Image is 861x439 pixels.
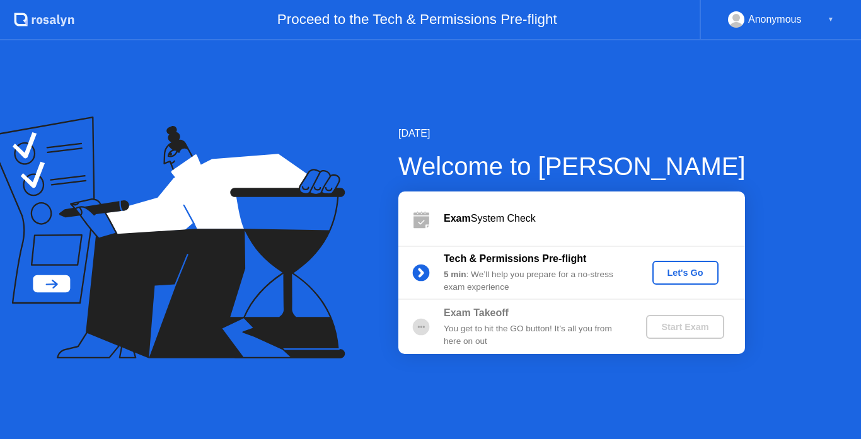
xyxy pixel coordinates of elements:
[398,126,746,141] div: [DATE]
[828,11,834,28] div: ▼
[444,270,466,279] b: 5 min
[657,268,714,278] div: Let's Go
[444,213,471,224] b: Exam
[444,268,625,294] div: : We’ll help you prepare for a no-stress exam experience
[646,315,724,339] button: Start Exam
[652,261,719,285] button: Let's Go
[748,11,802,28] div: Anonymous
[398,147,746,185] div: Welcome to [PERSON_NAME]
[444,211,745,226] div: System Check
[444,307,509,318] b: Exam Takeoff
[651,322,719,332] div: Start Exam
[444,253,586,264] b: Tech & Permissions Pre-flight
[444,322,625,348] div: You get to hit the GO button! It’s all you from here on out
